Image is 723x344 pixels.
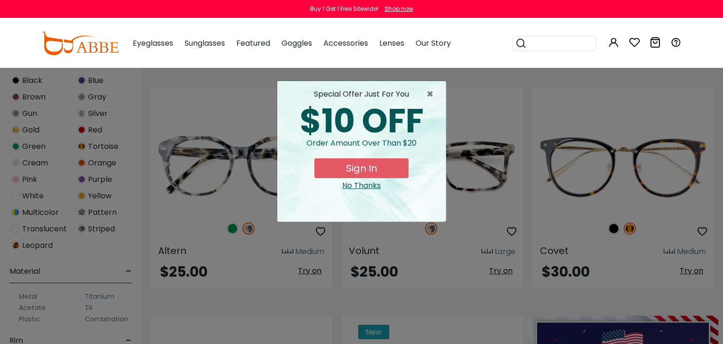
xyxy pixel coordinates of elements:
img: abbeglasses.com [41,32,119,55]
div: Shop now [385,5,413,13]
span: Goggles [281,38,312,49]
button: Sign In [314,158,409,178]
div: Buy 1 Get 1 Free Sitewide! [310,5,378,13]
span: Eyeglasses [133,38,173,49]
a: Shop now [380,5,413,13]
button: Close [426,89,438,100]
div: Close [285,180,438,191]
div: $10 OFF [285,105,438,138]
div: special offer just for you [285,89,438,100]
span: Featured [236,38,270,49]
span: Accessories [323,38,368,49]
span: Lenses [379,38,404,49]
div: Order amount over than $20 [285,138,438,158]
span: Sunglasses [185,38,225,49]
span: Our Story [416,38,451,49]
span: × [426,89,438,100]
